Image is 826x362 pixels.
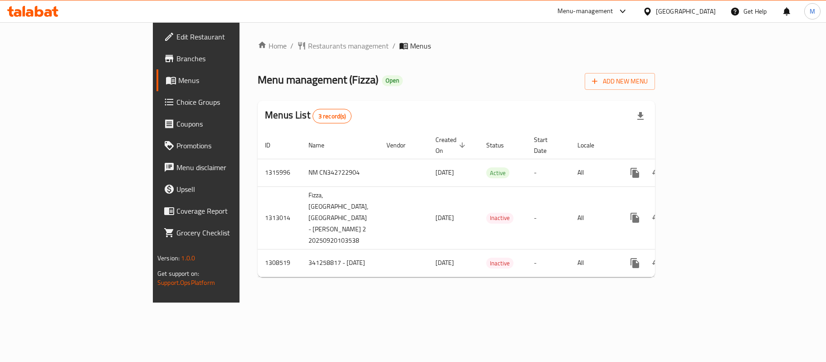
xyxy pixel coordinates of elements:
[656,6,716,16] div: [GEOGRAPHIC_DATA]
[265,108,352,123] h2: Menus List
[646,162,668,184] button: Change Status
[435,134,468,156] span: Created On
[156,113,291,135] a: Coupons
[297,40,389,51] a: Restaurants management
[585,73,655,90] button: Add New Menu
[176,31,283,42] span: Edit Restaurant
[258,40,655,51] nav: breadcrumb
[630,105,651,127] div: Export file
[301,186,379,249] td: Fizza, [GEOGRAPHIC_DATA],[GEOGRAPHIC_DATA] - [PERSON_NAME] 2 20250920103538
[176,205,283,216] span: Coverage Report
[617,132,718,159] th: Actions
[570,186,617,249] td: All
[258,132,718,277] table: enhanced table
[156,91,291,113] a: Choice Groups
[486,213,513,223] span: Inactive
[435,257,454,269] span: [DATE]
[570,249,617,277] td: All
[313,109,352,123] div: Total records count
[176,227,283,238] span: Grocery Checklist
[157,268,199,279] span: Get support on:
[435,166,454,178] span: [DATE]
[176,53,283,64] span: Branches
[570,159,617,186] td: All
[435,212,454,224] span: [DATE]
[176,97,283,108] span: Choice Groups
[386,140,417,151] span: Vendor
[646,252,668,274] button: Change Status
[810,6,815,16] span: M
[486,167,509,178] div: Active
[176,184,283,195] span: Upsell
[382,77,403,84] span: Open
[176,118,283,129] span: Coupons
[176,140,283,151] span: Promotions
[156,178,291,200] a: Upsell
[624,162,646,184] button: more
[301,159,379,186] td: NM CN342722904
[308,140,336,151] span: Name
[157,277,215,289] a: Support.OpsPlatform
[592,76,648,87] span: Add New Menu
[178,75,283,86] span: Menus
[156,222,291,244] a: Grocery Checklist
[486,213,513,224] div: Inactive
[557,6,613,17] div: Menu-management
[156,200,291,222] a: Coverage Report
[382,75,403,86] div: Open
[392,40,396,51] li: /
[290,40,293,51] li: /
[156,26,291,48] a: Edit Restaurant
[176,162,283,173] span: Menu disclaimer
[577,140,606,151] span: Locale
[156,48,291,69] a: Branches
[486,168,509,178] span: Active
[156,69,291,91] a: Menus
[258,69,378,90] span: Menu management ( Fizza )
[308,40,389,51] span: Restaurants management
[646,207,668,229] button: Change Status
[156,135,291,157] a: Promotions
[624,252,646,274] button: more
[301,249,379,277] td: 341258817 - [DATE]
[527,159,570,186] td: -
[313,112,352,121] span: 3 record(s)
[486,258,513,269] span: Inactive
[157,252,180,264] span: Version:
[181,252,195,264] span: 1.0.0
[624,207,646,229] button: more
[410,40,431,51] span: Menus
[156,157,291,178] a: Menu disclaimer
[534,134,559,156] span: Start Date
[527,249,570,277] td: -
[486,140,516,151] span: Status
[527,186,570,249] td: -
[265,140,282,151] span: ID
